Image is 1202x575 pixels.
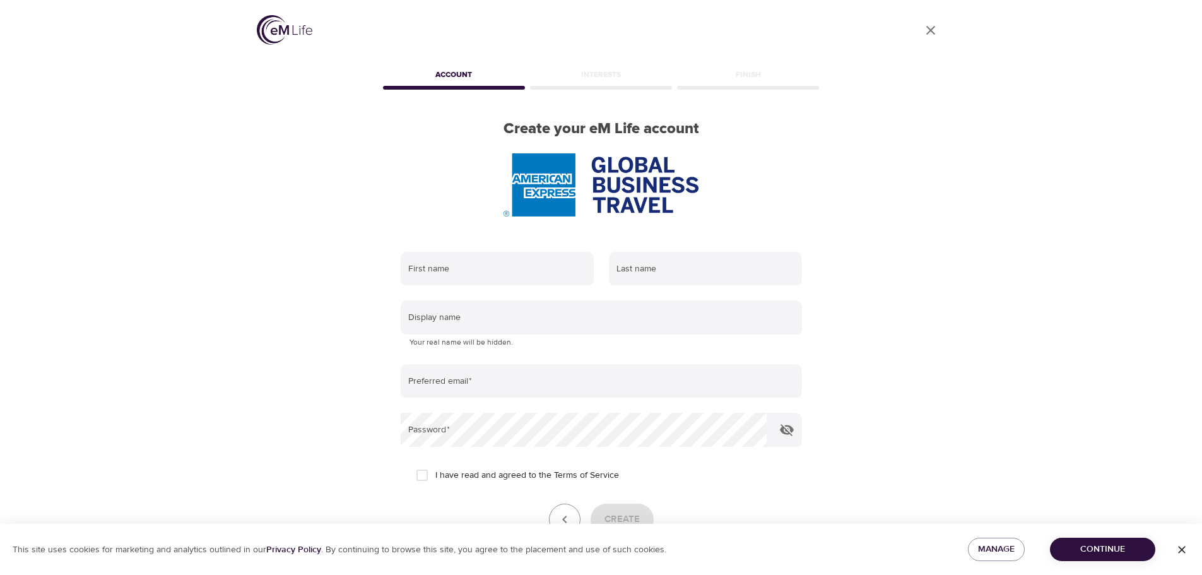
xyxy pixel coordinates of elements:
[1060,542,1145,557] span: Continue
[380,120,822,138] h2: Create your eM Life account
[257,15,312,45] img: logo
[435,469,619,482] span: I have read and agreed to the
[916,15,946,45] a: close
[1050,538,1155,561] button: Continue
[266,544,321,555] a: Privacy Policy
[978,542,1015,557] span: Manage
[504,153,698,216] img: AmEx%20GBT%20logo.png
[554,469,619,482] a: Terms of Service
[410,336,793,349] p: Your real name will be hidden.
[968,538,1025,561] button: Manage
